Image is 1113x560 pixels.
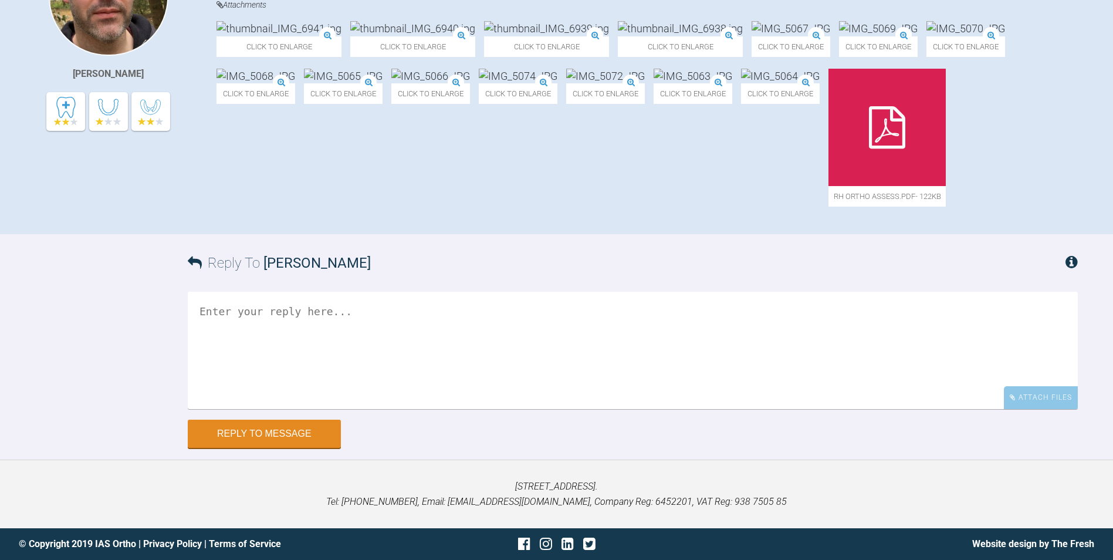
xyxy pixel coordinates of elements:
a: Terms of Service [209,538,281,549]
img: IMG_5068.JPG [216,69,295,83]
span: Click to enlarge [839,36,918,57]
span: Click to enlarge [216,83,295,104]
span: Click to enlarge [654,83,732,104]
span: Click to enlarge [741,83,820,104]
img: IMG_5069.JPG [839,21,918,36]
img: thumbnail_IMG_6940.jpg [350,21,475,36]
span: Click to enlarge [479,83,557,104]
img: IMG_5074.JPG [479,69,557,83]
span: Click to enlarge [304,83,383,104]
img: thumbnail_IMG_6941.jpg [216,21,341,36]
h3: Reply To [188,252,371,274]
span: [PERSON_NAME] [263,255,371,271]
span: Click to enlarge [926,36,1005,57]
span: Click to enlarge [566,83,645,104]
img: IMG_5065.JPG [304,69,383,83]
img: thumbnail_IMG_6939.jpg [484,21,609,36]
img: IMG_5064.JPG [741,69,820,83]
img: IMG_5067.JPG [752,21,830,36]
span: RH Ortho Assess.pdf - 122KB [828,186,946,207]
p: [STREET_ADDRESS]. Tel: [PHONE_NUMBER], Email: [EMAIL_ADDRESS][DOMAIN_NAME], Company Reg: 6452201,... [19,479,1094,509]
span: Click to enlarge [350,36,475,57]
img: thumbnail_IMG_6938.jpg [618,21,743,36]
img: IMG_5066.JPG [391,69,470,83]
img: IMG_5070.JPG [926,21,1005,36]
div: Attach Files [1004,386,1078,409]
img: IMG_5072.JPG [566,69,645,83]
div: [PERSON_NAME] [73,66,144,82]
div: © Copyright 2019 IAS Ortho | | [19,537,377,552]
span: Click to enlarge [484,36,609,57]
span: Click to enlarge [618,36,743,57]
a: Privacy Policy [143,538,202,549]
button: Reply to Message [188,420,341,448]
span: Click to enlarge [216,36,341,57]
img: IMG_5063.JPG [654,69,732,83]
span: Click to enlarge [752,36,830,57]
span: Click to enlarge [391,83,470,104]
a: Website design by The Fresh [972,538,1094,549]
